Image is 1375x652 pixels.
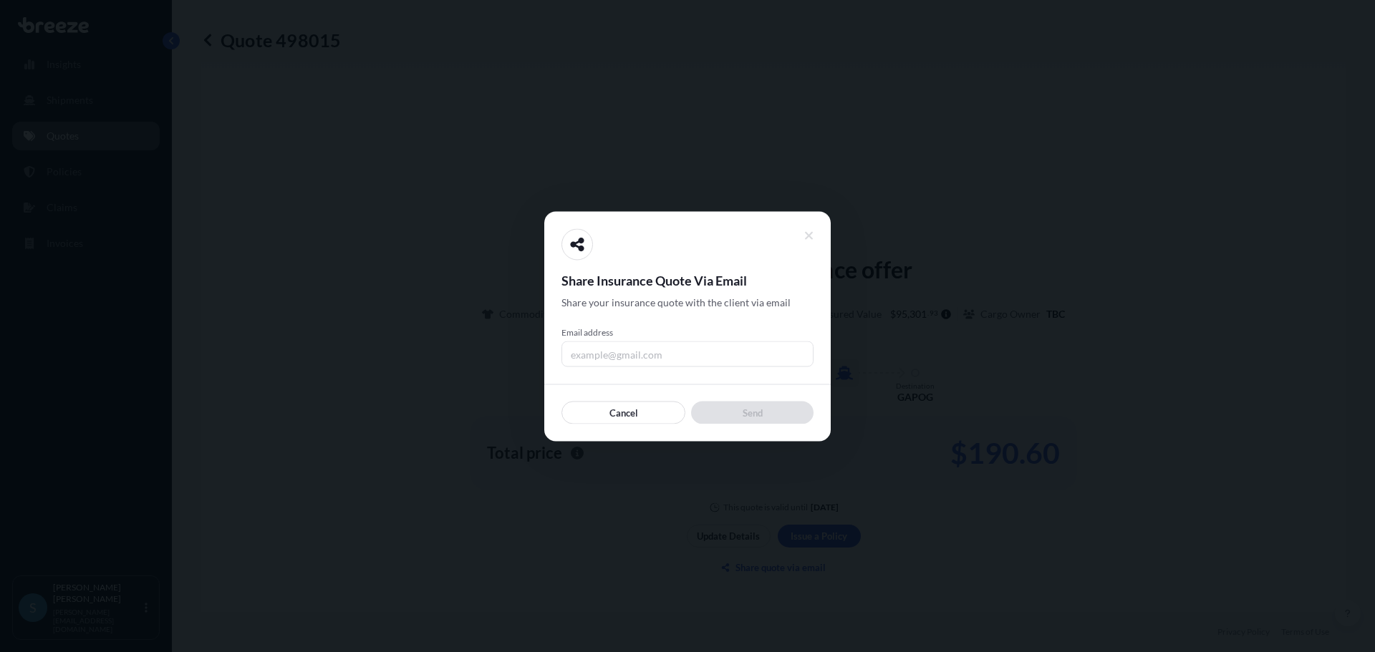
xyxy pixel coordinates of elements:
span: Share your insurance quote with the client via email [561,295,791,309]
span: Email address [561,326,814,338]
p: Send [743,405,763,419]
button: Cancel [561,401,685,424]
input: example@gmail.com [561,341,814,366]
span: Share Insurance Quote Via Email [561,271,814,288]
p: Cancel [609,405,638,419]
button: Send [691,401,814,424]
